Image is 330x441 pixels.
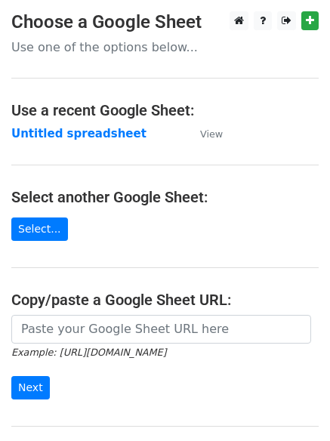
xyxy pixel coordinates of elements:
[11,127,146,140] a: Untitled spreadsheet
[11,217,68,241] a: Select...
[11,376,50,399] input: Next
[11,315,311,344] input: Paste your Google Sheet URL here
[11,347,166,358] small: Example: [URL][DOMAIN_NAME]
[11,39,319,55] p: Use one of the options below...
[200,128,223,140] small: View
[185,127,223,140] a: View
[11,291,319,309] h4: Copy/paste a Google Sheet URL:
[11,11,319,33] h3: Choose a Google Sheet
[11,188,319,206] h4: Select another Google Sheet:
[11,101,319,119] h4: Use a recent Google Sheet:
